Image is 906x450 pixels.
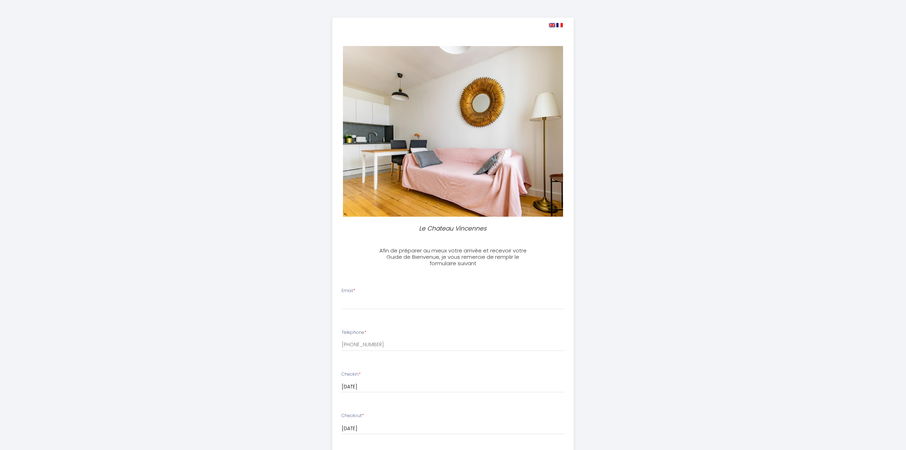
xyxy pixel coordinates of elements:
[377,224,529,233] p: Le Chateau Vincennes
[342,287,355,294] label: Email
[549,23,555,27] img: en.png
[556,23,563,27] img: fr.png
[342,371,361,378] label: Checkin
[342,329,366,336] label: Téléphone
[342,412,364,419] label: Checkout
[374,247,532,267] h3: Afin de préparer au mieux votre arrivée et recevoir votre Guide de Bienvenue, je vous remercie de...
